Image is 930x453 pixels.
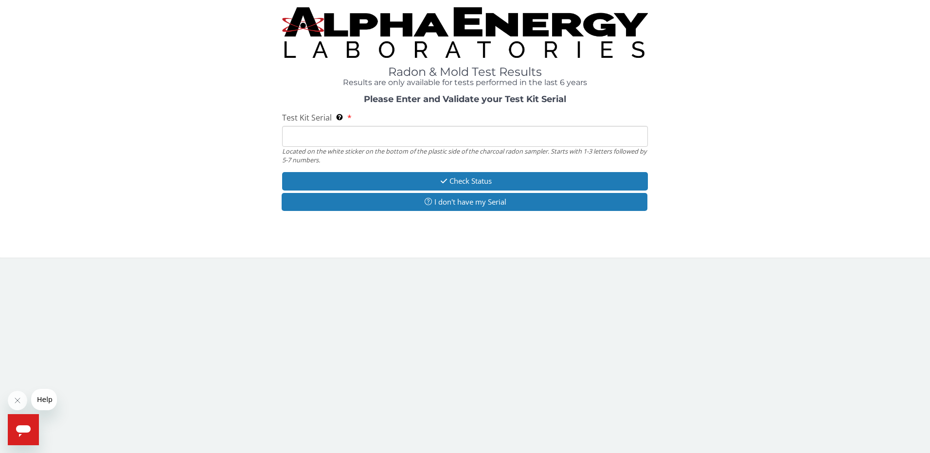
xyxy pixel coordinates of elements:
[282,7,648,58] img: TightCrop.jpg
[8,391,27,410] iframe: Close message
[282,112,332,123] span: Test Kit Serial
[282,66,648,78] h1: Radon & Mold Test Results
[282,172,648,190] button: Check Status
[282,78,648,87] h4: Results are only available for tests performed in the last 6 years
[282,193,648,211] button: I don't have my Serial
[282,147,648,165] div: Located on the white sticker on the bottom of the plastic side of the charcoal radon sampler. Sta...
[8,414,39,445] iframe: Button to launch messaging window
[31,389,57,410] iframe: Message from company
[364,94,566,105] strong: Please Enter and Validate your Test Kit Serial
